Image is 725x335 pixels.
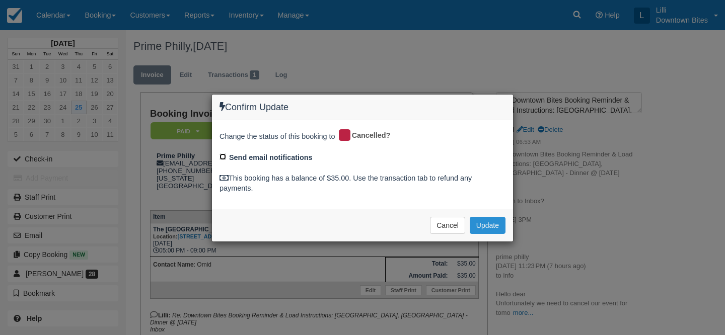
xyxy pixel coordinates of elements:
[229,152,313,163] label: Send email notifications
[337,128,398,144] div: Cancelled?
[220,131,335,144] span: Change the status of this booking to
[220,102,505,113] h4: Confirm Update
[430,217,465,234] button: Cancel
[470,217,505,234] button: Update
[220,173,505,194] div: This booking has a balance of $35.00. Use the transaction tab to refund any payments.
